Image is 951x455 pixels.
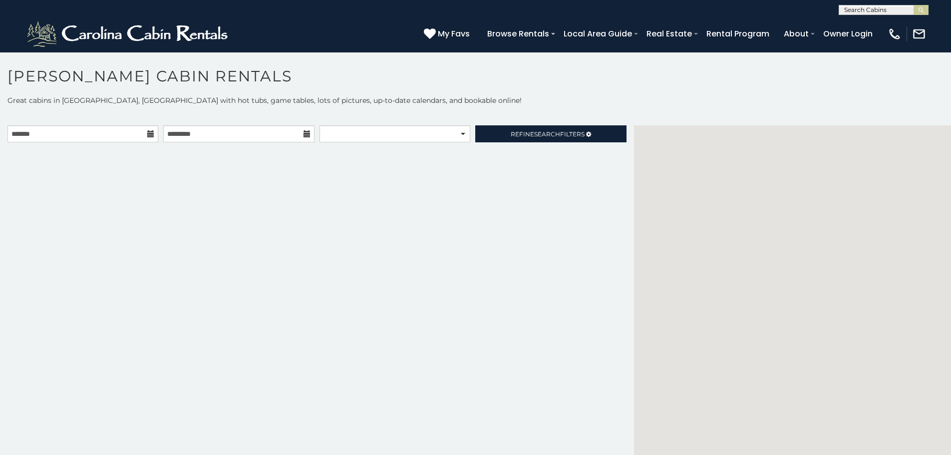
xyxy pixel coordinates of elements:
[511,130,585,138] span: Refine Filters
[534,130,560,138] span: Search
[779,25,814,42] a: About
[641,25,697,42] a: Real Estate
[424,27,472,40] a: My Favs
[559,25,637,42] a: Local Area Guide
[912,27,926,41] img: mail-regular-white.png
[701,25,774,42] a: Rental Program
[25,19,232,49] img: White-1-2.png
[438,27,470,40] span: My Favs
[818,25,878,42] a: Owner Login
[888,27,902,41] img: phone-regular-white.png
[482,25,554,42] a: Browse Rentals
[475,125,626,142] a: RefineSearchFilters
